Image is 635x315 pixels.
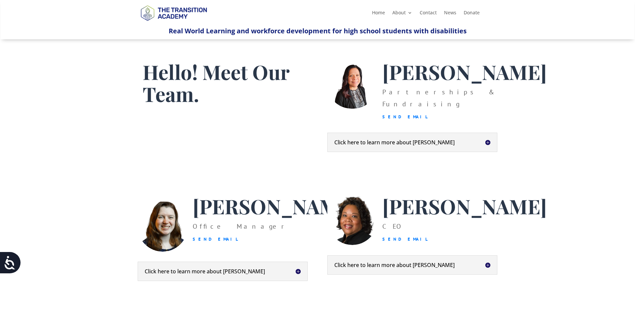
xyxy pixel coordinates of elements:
[420,10,437,18] a: Contact
[145,269,301,274] h5: Click here to learn more about [PERSON_NAME]
[382,58,547,85] span: [PERSON_NAME]
[138,1,210,25] img: TTA Brand_TTA Primary Logo_Horizontal_Light BG
[382,88,494,108] span: Partnerships & Fundraising
[334,140,490,145] h5: Click here to learn more about [PERSON_NAME]
[392,10,412,18] a: About
[444,10,456,18] a: News
[193,236,238,242] a: Send Email
[193,193,357,219] span: [PERSON_NAME]
[382,114,428,120] a: Send Email
[382,220,547,245] div: CEO
[138,20,210,26] a: Logo-Noticias
[143,58,289,107] span: Hello! Meet Our Team.
[169,26,467,35] span: Real World Learning and workforce development for high school students with disabilities
[382,193,547,219] span: [PERSON_NAME]
[382,236,428,242] a: Send Email
[138,195,188,252] img: Heather Jackson
[464,10,480,18] a: Donate
[372,10,385,18] a: Home
[193,220,357,245] p: Office Manager
[334,262,490,268] h5: Click here to learn more about [PERSON_NAME]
